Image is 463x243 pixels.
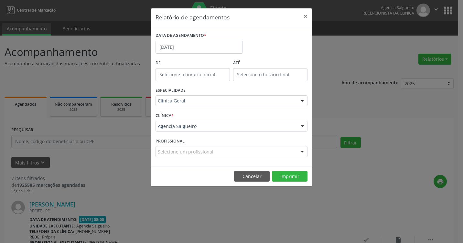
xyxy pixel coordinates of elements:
[156,31,206,41] label: DATA DE AGENDAMENTO
[156,111,174,121] label: CLÍNICA
[156,136,185,146] label: PROFISSIONAL
[156,58,230,68] label: De
[158,148,213,155] span: Selecione um profissional
[156,41,243,54] input: Selecione uma data ou intervalo
[158,123,294,130] span: Agencia Salgueiro
[234,171,270,182] button: Cancelar
[158,98,294,104] span: Clinica Geral
[156,13,230,21] h5: Relatório de agendamentos
[156,86,186,96] label: ESPECIALIDADE
[233,58,307,68] label: ATÉ
[299,8,312,24] button: Close
[233,68,307,81] input: Selecione o horário final
[272,171,307,182] button: Imprimir
[156,68,230,81] input: Selecione o horário inicial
